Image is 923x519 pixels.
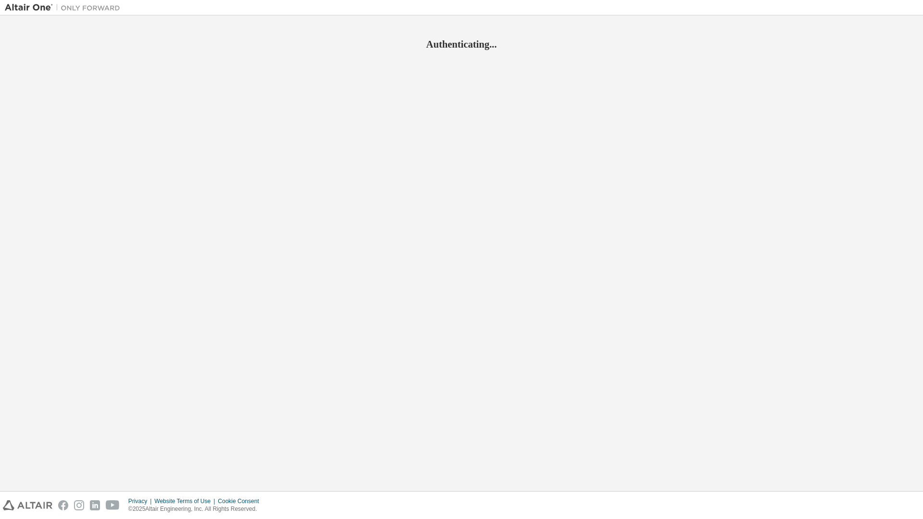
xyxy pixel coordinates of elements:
p: © 2025 Altair Engineering, Inc. All Rights Reserved. [128,505,265,513]
h2: Authenticating... [5,38,918,51]
img: instagram.svg [74,500,84,510]
img: facebook.svg [58,500,68,510]
div: Cookie Consent [218,497,264,505]
img: linkedin.svg [90,500,100,510]
div: Website Terms of Use [154,497,218,505]
img: altair_logo.svg [3,500,52,510]
div: Privacy [128,497,154,505]
img: youtube.svg [106,500,120,510]
img: Altair One [5,3,125,13]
